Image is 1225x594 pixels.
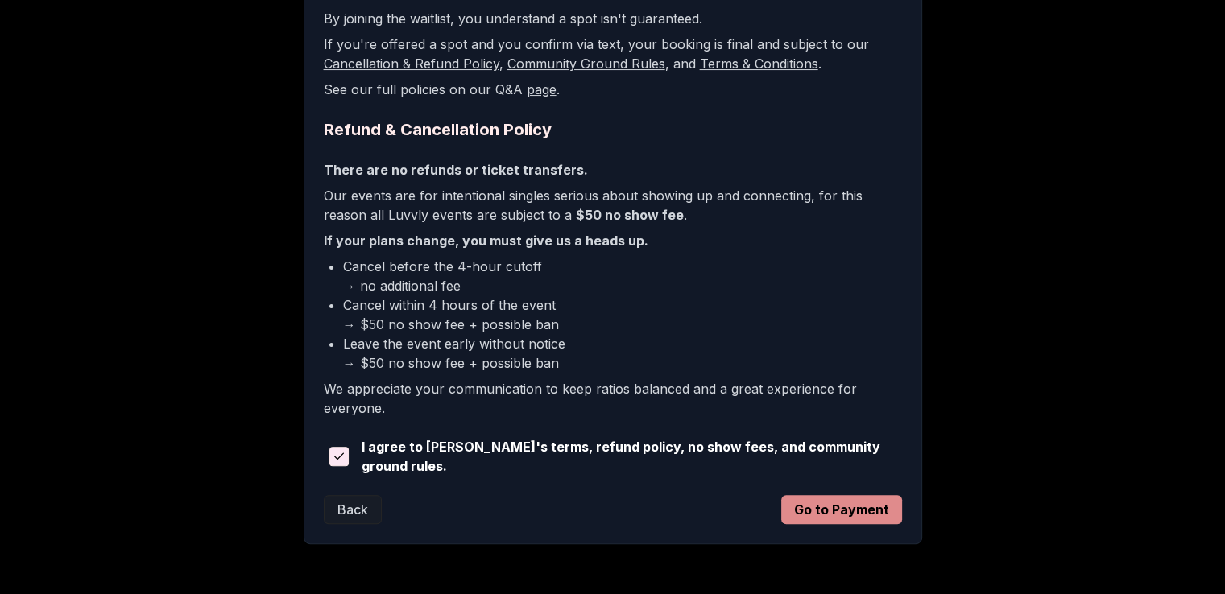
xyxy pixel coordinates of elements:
[362,437,902,476] span: I agree to [PERSON_NAME]'s terms, refund policy, no show fees, and community ground rules.
[343,334,902,373] li: Leave the event early without notice → $50 no show fee + possible ban
[781,495,902,524] button: Go to Payment
[507,56,665,72] a: Community Ground Rules
[324,56,499,72] a: Cancellation & Refund Policy
[324,379,902,418] p: We appreciate your communication to keep ratios balanced and a great experience for everyone.
[324,118,902,141] h2: Refund & Cancellation Policy
[324,80,902,99] p: See our full policies on our Q&A .
[324,186,902,225] p: Our events are for intentional singles serious about showing up and connecting, for this reason a...
[324,9,902,28] p: By joining the waitlist, you understand a spot isn't guaranteed.
[324,495,382,524] button: Back
[700,56,818,72] a: Terms & Conditions
[324,160,902,179] p: There are no refunds or ticket transfers.
[343,295,902,334] li: Cancel within 4 hours of the event → $50 no show fee + possible ban
[527,81,557,97] a: page
[576,207,684,223] b: $50 no show fee
[343,257,902,295] li: Cancel before the 4-hour cutoff → no additional fee
[324,35,902,73] p: If you're offered a spot and you confirm via text, your booking is final and subject to our , , a...
[324,231,902,250] p: If your plans change, you must give us a heads up.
